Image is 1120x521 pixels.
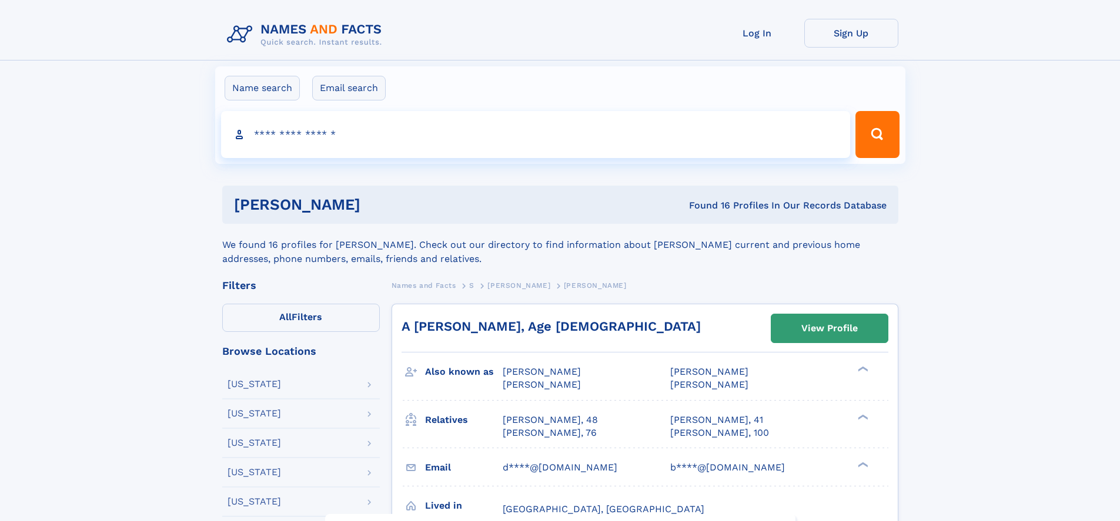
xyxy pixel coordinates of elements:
[503,503,704,515] span: [GEOGRAPHIC_DATA], [GEOGRAPHIC_DATA]
[222,304,380,332] label: Filters
[228,409,281,418] div: [US_STATE]
[425,496,503,516] h3: Lived in
[524,199,887,212] div: Found 16 Profiles In Our Records Database
[670,426,769,439] a: [PERSON_NAME], 100
[228,497,281,506] div: [US_STATE]
[425,458,503,478] h3: Email
[402,319,701,334] a: A [PERSON_NAME], Age [DEMOGRAPHIC_DATA]
[855,413,869,421] div: ❯
[670,366,748,377] span: [PERSON_NAME]
[222,346,380,357] div: Browse Locations
[228,468,281,477] div: [US_STATE]
[855,461,869,468] div: ❯
[392,278,456,293] a: Names and Facts
[564,281,627,290] span: [PERSON_NAME]
[801,315,858,342] div: View Profile
[670,379,748,390] span: [PERSON_NAME]
[855,111,899,158] button: Search Button
[487,281,550,290] span: [PERSON_NAME]
[503,426,597,439] a: [PERSON_NAME], 76
[425,410,503,430] h3: Relatives
[221,111,851,158] input: search input
[425,362,503,382] h3: Also known as
[469,281,474,290] span: S
[222,224,898,266] div: We found 16 profiles for [PERSON_NAME]. Check out our directory to find information about [PERSON...
[469,278,474,293] a: S
[222,19,392,51] img: Logo Names and Facts
[222,280,380,291] div: Filters
[503,414,598,426] a: [PERSON_NAME], 48
[234,197,525,212] h1: [PERSON_NAME]
[279,311,292,322] span: All
[228,379,281,389] div: [US_STATE]
[855,365,869,373] div: ❯
[312,76,386,100] label: Email search
[804,19,898,48] a: Sign Up
[710,19,804,48] a: Log In
[228,438,281,448] div: [US_STATE]
[503,379,581,390] span: [PERSON_NAME]
[670,414,763,426] a: [PERSON_NAME], 41
[771,314,888,342] a: View Profile
[225,76,300,100] label: Name search
[503,366,581,377] span: [PERSON_NAME]
[487,278,550,293] a: [PERSON_NAME]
